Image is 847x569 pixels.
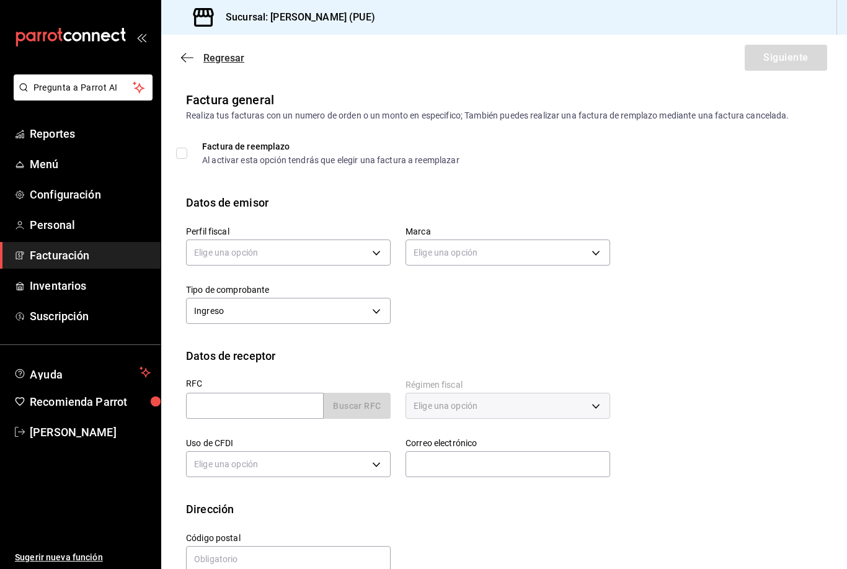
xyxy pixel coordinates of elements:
[30,424,151,441] span: [PERSON_NAME]
[203,52,244,64] span: Regresar
[186,379,391,388] label: RFC
[186,91,274,109] div: Factura general
[9,90,153,103] a: Pregunta a Parrot AI
[30,393,151,410] span: Recomienda Parrot
[15,551,151,564] span: Sugerir nueva función
[30,247,151,264] span: Facturación
[186,109,822,122] div: Realiza tus facturas con un numero de orden o un monto en especifico; También puedes realizar una...
[186,347,275,364] div: Datos de receptor
[406,439,610,447] label: Correo electrónico
[186,501,234,517] div: Dirección
[30,308,151,325] span: Suscripción
[30,156,151,172] span: Menú
[202,142,459,151] div: Factura de reemplazo
[406,380,610,389] label: Régimen fiscal
[186,451,391,477] div: Elige una opción
[186,534,391,542] label: Código postal
[406,240,610,266] div: Elige una opción
[194,305,224,317] span: Ingreso
[186,285,391,294] label: Tipo de comprobante
[186,439,391,447] label: Uso de CFDI
[186,194,268,211] div: Datos de emisor
[30,217,151,233] span: Personal
[14,74,153,101] button: Pregunta a Parrot AI
[406,393,610,419] div: Elige una opción
[406,227,610,236] label: Marca
[216,10,375,25] h3: Sucursal: [PERSON_NAME] (PUE)
[136,32,146,42] button: open_drawer_menu
[30,125,151,142] span: Reportes
[186,227,391,236] label: Perfil fiscal
[30,365,135,380] span: Ayuda
[30,277,151,294] span: Inventarios
[181,52,244,64] button: Regresar
[186,240,391,266] div: Elige una opción
[30,186,151,203] span: Configuración
[33,81,133,94] span: Pregunta a Parrot AI
[202,156,459,164] div: Al activar esta opción tendrás que elegir una factura a reemplazar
